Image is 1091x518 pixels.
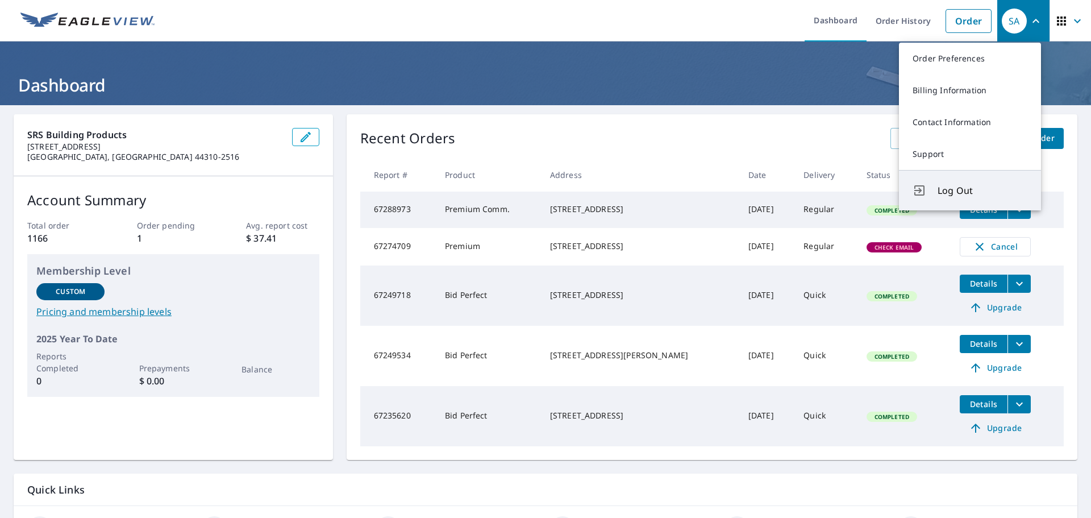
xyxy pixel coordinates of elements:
[360,228,436,266] td: 67274709
[899,138,1041,170] a: Support
[972,240,1019,254] span: Cancel
[1002,9,1027,34] div: SA
[739,192,794,228] td: [DATE]
[550,289,730,301] div: [STREET_ADDRESS]
[541,158,739,192] th: Address
[436,326,541,386] td: Bid Perfect
[967,278,1001,289] span: Details
[739,266,794,326] td: [DATE]
[967,421,1024,435] span: Upgrade
[1007,395,1031,413] button: filesDropdownBtn-67235620
[899,170,1041,210] button: Log Out
[550,350,730,361] div: [STREET_ADDRESS][PERSON_NAME]
[550,241,730,252] div: [STREET_ADDRESS]
[56,287,85,297] p: Custom
[436,192,541,228] td: Premium Comm.
[137,219,210,231] p: Order pending
[794,192,857,228] td: Regular
[550,410,730,421] div: [STREET_ADDRESS]
[241,363,310,375] p: Balance
[739,326,794,386] td: [DATE]
[938,184,1027,197] span: Log Out
[794,326,857,386] td: Quick
[1007,275,1031,293] button: filesDropdownBtn-67249718
[36,374,105,388] p: 0
[868,353,916,360] span: Completed
[550,204,730,215] div: [STREET_ADDRESS]
[27,219,100,231] p: Total order
[960,395,1007,413] button: detailsBtn-67235620
[360,386,436,446] td: 67235620
[794,158,857,192] th: Delivery
[960,335,1007,353] button: detailsBtn-67249534
[857,158,951,192] th: Status
[794,228,857,266] td: Regular
[436,158,541,192] th: Product
[14,73,1077,97] h1: Dashboard
[360,326,436,386] td: 67249534
[27,142,283,152] p: [STREET_ADDRESS]
[899,74,1041,106] a: Billing Information
[967,399,1001,409] span: Details
[739,158,794,192] th: Date
[27,190,319,210] p: Account Summary
[946,9,992,33] a: Order
[36,263,310,279] p: Membership Level
[436,386,541,446] td: Bid Perfect
[137,231,210,245] p: 1
[960,275,1007,293] button: detailsBtn-67249718
[960,237,1031,256] button: Cancel
[868,413,916,421] span: Completed
[20,13,155,30] img: EV Logo
[139,374,207,388] p: $ 0.00
[967,301,1024,314] span: Upgrade
[360,158,436,192] th: Report #
[960,359,1031,377] a: Upgrade
[27,128,283,142] p: SRS Building Products
[27,152,283,162] p: [GEOGRAPHIC_DATA], [GEOGRAPHIC_DATA] 44310-2516
[360,128,456,149] p: Recent Orders
[36,332,310,346] p: 2025 Year To Date
[436,228,541,266] td: Premium
[739,386,794,446] td: [DATE]
[899,106,1041,138] a: Contact Information
[890,128,971,149] a: View All Orders
[794,386,857,446] td: Quick
[36,305,310,318] a: Pricing and membership levels
[139,362,207,374] p: Prepayments
[868,206,916,214] span: Completed
[960,299,1031,317] a: Upgrade
[360,266,436,326] td: 67249718
[794,266,857,326] td: Quick
[246,219,319,231] p: Avg. report cost
[960,419,1031,437] a: Upgrade
[868,292,916,300] span: Completed
[739,228,794,266] td: [DATE]
[967,361,1024,375] span: Upgrade
[436,266,541,326] td: Bid Perfect
[27,231,100,245] p: 1166
[36,350,105,374] p: Reports Completed
[27,483,1064,497] p: Quick Links
[899,43,1041,74] a: Order Preferences
[360,192,436,228] td: 67288973
[868,243,921,251] span: Check Email
[967,338,1001,349] span: Details
[1007,335,1031,353] button: filesDropdownBtn-67249534
[246,231,319,245] p: $ 37.41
